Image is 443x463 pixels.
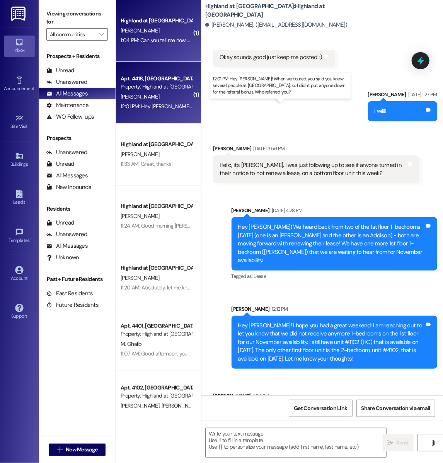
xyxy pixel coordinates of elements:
[121,274,159,281] span: [PERSON_NAME]
[34,85,36,90] span: •
[121,37,325,44] div: 1:04 PM: Can you tell me how much rent in 4102 would be and how much move in cost are?
[238,322,425,363] div: Hey [PERSON_NAME]! I hope you had a great weekend! I am reaching out to let you know that we did ...
[232,206,438,217] div: [PERSON_NAME]
[4,150,35,170] a: Buildings
[406,90,437,99] div: [DATE] 1:27 PM
[39,205,116,213] div: Residents
[220,53,322,61] div: Okay sounds good just keep me posted. :)
[121,140,192,148] div: Highland at [GEOGRAPHIC_DATA]
[121,384,192,392] div: Apt. 4102, [GEOGRAPHIC_DATA] at [GEOGRAPHIC_DATA]
[46,148,87,157] div: Unanswered
[46,289,93,298] div: Past Residents
[11,7,27,21] img: ResiDesk Logo
[213,145,419,155] div: [PERSON_NAME]
[121,222,335,229] div: 11:24 AM: Good morning [PERSON_NAME], I am just following up with you about your application.
[50,28,95,41] input: All communities
[66,446,97,454] span: New Message
[232,305,438,316] div: [PERSON_NAME]
[213,392,419,403] div: [PERSON_NAME]
[121,151,159,158] span: [PERSON_NAME]
[121,27,159,34] span: [PERSON_NAME]
[121,402,162,409] span: [PERSON_NAME]
[430,440,436,446] i: 
[39,275,116,283] div: Past + Future Residents
[252,145,285,153] div: [DATE] 3:56 PM
[121,264,192,272] div: Highland at [GEOGRAPHIC_DATA]
[270,305,288,313] div: 12:12 PM
[46,90,88,98] div: All Messages
[4,264,35,284] a: Account
[39,134,116,142] div: Prospects
[30,237,31,242] span: •
[46,113,94,121] div: WO Follow-ups
[121,160,172,167] div: 11:33 AM: Great, thanks!
[46,183,91,191] div: New Inbounds
[28,123,29,128] span: •
[270,206,303,214] div: [DATE] 4:28 PM
[368,90,437,101] div: [PERSON_NAME]
[388,440,394,446] i: 
[121,17,192,25] div: Highland at [GEOGRAPHIC_DATA]
[99,31,104,37] i: 
[46,230,87,238] div: Unanswered
[252,392,269,400] div: 1:04 PM
[121,213,159,220] span: [PERSON_NAME]
[356,400,435,417] button: Share Conversation via email
[46,78,87,86] div: Unanswered
[397,439,409,447] span: Send
[383,434,414,451] button: Send
[213,76,348,95] p: 12:01 PM: Hey [PERSON_NAME]! When we toured, you said you knew several people at [GEOGRAPHIC_DATA...
[238,223,425,264] div: Hey [PERSON_NAME]! We heard back from two of the 1st floor 1-bedrooms [DATE] (one is an [PERSON_N...
[121,202,192,210] div: Highland at [GEOGRAPHIC_DATA]
[205,21,348,29] div: [PERSON_NAME]. ([EMAIL_ADDRESS][DOMAIN_NAME])
[46,101,89,109] div: Maintenance
[375,107,387,115] div: I will!!
[121,350,274,357] div: 11:07 AM: Good afternoon, your wallet has been turned into the office
[46,160,74,168] div: Unread
[121,93,159,100] span: [PERSON_NAME]
[162,402,200,409] span: [PERSON_NAME]
[39,52,116,60] div: Prospects + Residents
[361,404,430,412] span: Share Conversation via email
[121,284,253,291] div: 11:20 AM: Absolutely, let me know if you have any questions.
[121,75,192,83] div: Apt. 4418, [GEOGRAPHIC_DATA] at [GEOGRAPHIC_DATA]
[254,273,266,279] span: Lease
[121,330,192,338] div: Property: Highland at [GEOGRAPHIC_DATA]
[121,340,142,347] span: M. Ghalib
[4,112,35,133] a: Site Visit •
[121,392,192,400] div: Property: Highland at [GEOGRAPHIC_DATA]
[4,226,35,247] a: Templates •
[220,161,407,178] div: Hello, it's [PERSON_NAME]. I was just following up to see if anyone turned in their notice to not...
[294,404,347,412] span: Get Conversation Link
[4,187,35,208] a: Leads
[121,83,192,91] div: Property: Highland at [GEOGRAPHIC_DATA]
[4,301,35,322] a: Support
[57,447,63,453] i: 
[289,400,352,417] button: Get Conversation Link
[121,322,192,330] div: Apt. 4401, [GEOGRAPHIC_DATA] at [GEOGRAPHIC_DATA]
[49,444,106,456] button: New Message
[205,2,360,19] b: Highland at [GEOGRAPHIC_DATA]: Highland at [GEOGRAPHIC_DATA]
[46,301,99,309] div: Future Residents
[46,8,108,28] label: Viewing conversations for
[46,66,74,75] div: Unread
[46,242,88,250] div: All Messages
[232,271,438,282] div: Tagged as:
[46,172,88,180] div: All Messages
[46,219,74,227] div: Unread
[46,254,79,262] div: Unknown
[4,36,35,56] a: Inbox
